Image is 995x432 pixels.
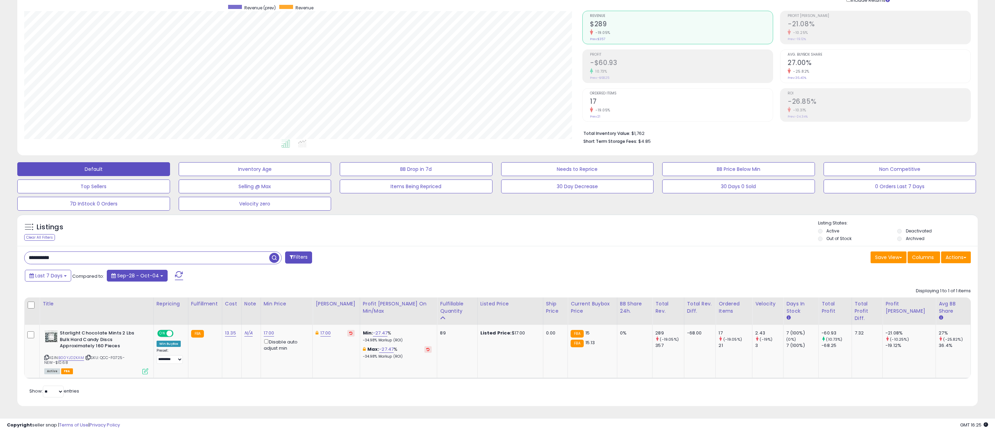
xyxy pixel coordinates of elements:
[191,330,204,338] small: FBA
[788,59,970,68] h2: 27.00%
[590,53,773,57] span: Profit
[593,108,610,113] small: -19.05%
[7,422,32,428] strong: Copyright
[480,330,538,336] div: $17.00
[295,5,313,11] span: Revenue
[590,14,773,18] span: Revenue
[363,338,432,343] p: -34.98% Markup (ROI)
[316,300,357,307] div: [PERSON_NAME]
[583,138,637,144] b: Short Term Storage Fees:
[44,330,58,343] img: 5120l5UwpaL._SL40_.jpg
[157,348,183,364] div: Preset:
[916,288,971,294] div: Displaying 1 to 1 of 1 items
[59,422,88,428] a: Terms of Use
[191,300,219,307] div: Fulfillment
[824,162,976,176] button: Non Competitive
[822,300,848,315] div: Total Profit
[788,92,970,95] span: ROI
[367,346,379,352] b: Max:
[826,228,839,234] label: Active
[788,98,970,107] h2: -26.85%
[320,330,331,337] a: 17.00
[890,337,909,342] small: (-10.25%)
[590,114,600,119] small: Prev: 21
[885,300,933,315] div: Profit [PERSON_NAME]
[7,422,120,429] div: seller snap | |
[546,330,563,336] div: 0.00
[912,254,934,261] span: Columns
[29,388,79,394] span: Show: entries
[826,236,852,241] label: Out of Stock
[58,355,84,361] a: B00YJD2KAM
[788,14,970,18] span: Profit [PERSON_NAME]
[939,330,970,336] div: 27%
[17,162,170,176] button: Default
[939,315,943,321] small: Avg BB Share.
[590,98,773,107] h2: 17
[244,300,258,307] div: Note
[885,330,936,336] div: -21.08%
[885,342,936,349] div: -19.12%
[939,342,970,349] div: 36.4%
[662,162,815,176] button: BB Price Below Min
[43,300,151,307] div: Title
[363,330,373,336] b: Min:
[791,108,806,113] small: -10.31%
[44,368,60,374] span: All listings currently available for purchase on Amazon
[855,330,877,336] div: 7.32
[590,59,773,68] h2: -$60.93
[107,270,168,282] button: Sep-28 - Oct-04
[655,330,684,336] div: 289
[244,330,253,337] a: N/A
[158,331,167,337] span: ON
[244,5,276,11] span: Revenue (prev)
[571,340,583,347] small: FBA
[17,197,170,211] button: 7D InStock 0 Orders
[583,129,966,137] li: $1,762
[755,342,783,349] div: 3
[44,330,148,374] div: ASIN:
[363,346,432,359] div: %
[788,20,970,29] h2: -21.08%
[501,162,654,176] button: Needs to Reprice
[791,30,808,35] small: -10.25%
[786,330,818,336] div: 7 (100%)
[379,346,394,353] a: -27.47
[755,300,780,307] div: Velocity
[90,422,120,428] a: Privacy Policy
[24,234,55,241] div: Clear All Filters
[117,272,159,279] span: Sep-28 - Oct-04
[60,330,144,351] b: Starlight Chocolate Mints 2 Lbs Bulk Hard Candy Discs Approximately 160 Pieces
[906,236,924,241] label: Archived
[590,76,609,80] small: Prev: -$68.25
[824,180,976,193] button: 0 Orders Last 7 Days
[363,300,434,315] div: Profit [PERSON_NAME] on Min/Max
[37,222,63,232] h5: Listings
[585,330,590,336] span: 15
[960,422,988,428] span: 2025-10-12 16:25 GMT
[687,330,711,336] div: -68.00
[908,251,940,263] button: Columns
[655,300,681,315] div: Total Rev.
[546,300,565,315] div: Ship Price
[855,300,880,322] div: Total Profit Diff.
[719,300,749,315] div: Ordered Items
[583,130,630,136] b: Total Inventory Value:
[157,341,181,347] div: Win BuyBox
[360,297,437,325] th: The percentage added to the cost of goods (COGS) that forms the calculator for Min & Max prices.
[340,180,492,193] button: Items Being Repriced
[172,331,183,337] span: OFF
[818,220,978,227] p: Listing States:
[501,180,654,193] button: 30 Day Decrease
[72,273,104,279] span: Compared to:
[440,300,474,315] div: Fulfillable Quantity
[638,138,651,145] span: $4.85
[826,337,842,342] small: (10.73%)
[157,300,185,307] div: Repricing
[363,330,432,343] div: %
[571,330,583,338] small: FBA
[786,315,790,321] small: Days In Stock.
[17,180,170,193] button: Top Sellers
[285,251,312,264] button: Filters
[943,337,963,342] small: (-25.82%)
